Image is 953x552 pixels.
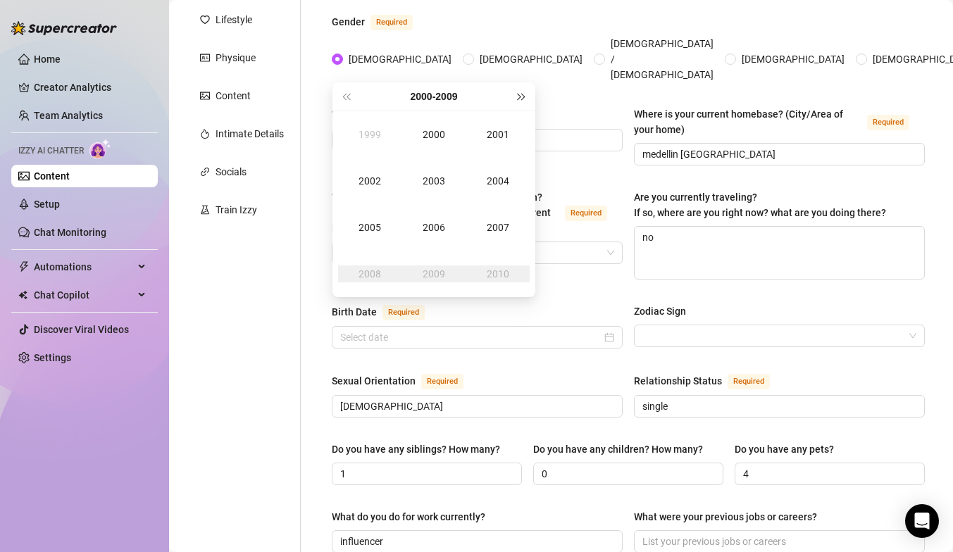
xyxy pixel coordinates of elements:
[332,509,485,525] div: What do you do for work currently?
[340,330,602,345] input: Birth Date
[634,509,827,525] label: What were your previous jobs or careers?
[332,107,437,123] div: Where did you grow up?
[332,192,551,234] span: What is your timezone of your current location? If you are currently traveling, choose your curre...
[735,441,844,457] label: Do you have any pets?
[340,399,611,414] input: Sexual Orientation
[338,204,402,251] td: 2005
[338,111,402,158] td: 1999
[634,303,686,319] div: Zodiac Sign
[413,172,455,189] div: 2003
[332,13,428,30] label: Gender
[338,82,354,111] button: Last year (Control + left)
[565,206,607,221] span: Required
[634,106,861,137] div: Where is your current homebase? (City/Area of your home)
[533,441,713,457] label: Do you have any children? How many?
[349,265,391,282] div: 2008
[34,256,134,278] span: Automations
[514,82,530,111] button: Next year (Control + right)
[200,15,210,25] span: heart
[34,110,103,121] a: Team Analytics
[216,50,256,65] div: Physique
[349,219,391,236] div: 2005
[413,265,455,282] div: 2009
[421,374,463,389] span: Required
[216,164,247,180] div: Socials
[382,305,425,320] span: Required
[533,441,703,457] div: Do you have any children? How many?
[340,466,511,482] input: Do you have any siblings? How many?
[474,51,588,67] span: [DEMOGRAPHIC_DATA]
[332,509,495,525] label: What do you do for work currently?
[605,36,719,82] span: [DEMOGRAPHIC_DATA] / [DEMOGRAPHIC_DATA]
[413,126,455,143] div: 2000
[477,265,519,282] div: 2010
[200,53,210,63] span: idcard
[867,115,909,130] span: Required
[200,205,210,215] span: experiment
[200,91,210,101] span: picture
[905,504,939,538] div: Open Intercom Messenger
[200,167,210,177] span: link
[728,374,770,389] span: Required
[370,15,413,30] span: Required
[332,14,365,30] div: Gender
[477,172,519,189] div: 2004
[34,227,106,238] a: Chat Monitoring
[338,251,402,297] td: 2008
[34,170,70,182] a: Content
[642,146,914,162] input: Where is your current homebase? (City/Area of your home)
[216,88,251,103] div: Content
[542,466,712,482] input: Do you have any children? How many?
[402,111,466,158] td: 2000
[216,202,257,218] div: Train Izzy
[11,21,117,35] img: logo-BBDzfeDw.svg
[338,158,402,204] td: 2002
[34,324,129,335] a: Discover Viral Videos
[402,158,466,204] td: 2003
[340,534,611,549] input: What do you do for work currently?
[466,251,530,297] td: 2010
[34,54,61,65] a: Home
[635,227,924,279] textarea: no
[402,251,466,297] td: 2009
[332,372,479,389] label: Sexual Orientation
[343,51,457,67] span: [DEMOGRAPHIC_DATA]
[349,126,391,143] div: 1999
[216,12,252,27] div: Lifestyle
[634,303,696,319] label: Zodiac Sign
[466,111,530,158] td: 2001
[34,76,147,99] a: Creator Analytics
[466,204,530,251] td: 2007
[89,139,111,159] img: AI Chatter
[332,373,416,389] div: Sexual Orientation
[18,290,27,300] img: Chat Copilot
[332,304,377,320] div: Birth Date
[634,509,817,525] div: What were your previous jobs or careers?
[349,172,391,189] div: 2002
[477,219,519,236] div: 2007
[642,399,914,414] input: Relationship Status
[642,534,914,549] input: What were your previous jobs or careers?
[413,219,455,236] div: 2006
[634,192,886,218] span: Are you currently traveling? If so, where are you right now? what are you doing there?
[736,51,850,67] span: [DEMOGRAPHIC_DATA]
[634,372,785,389] label: Relationship Status
[18,144,84,158] span: Izzy AI Chatter
[411,82,458,111] button: Choose a decade
[735,441,834,457] div: Do you have any pets?
[18,261,30,272] span: thunderbolt
[743,466,914,482] input: Do you have any pets?
[332,106,501,123] label: Where did you grow up?
[332,441,500,457] div: Do you have any siblings? How many?
[34,352,71,363] a: Settings
[332,441,510,457] label: Do you have any siblings? How many?
[466,158,530,204] td: 2004
[402,204,466,251] td: 2006
[332,303,440,320] label: Birth Date
[477,126,519,143] div: 2001
[216,126,284,142] div: Intimate Details
[200,129,210,139] span: fire
[34,199,60,210] a: Setup
[634,106,925,137] label: Where is your current homebase? (City/Area of your home)
[34,284,134,306] span: Chat Copilot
